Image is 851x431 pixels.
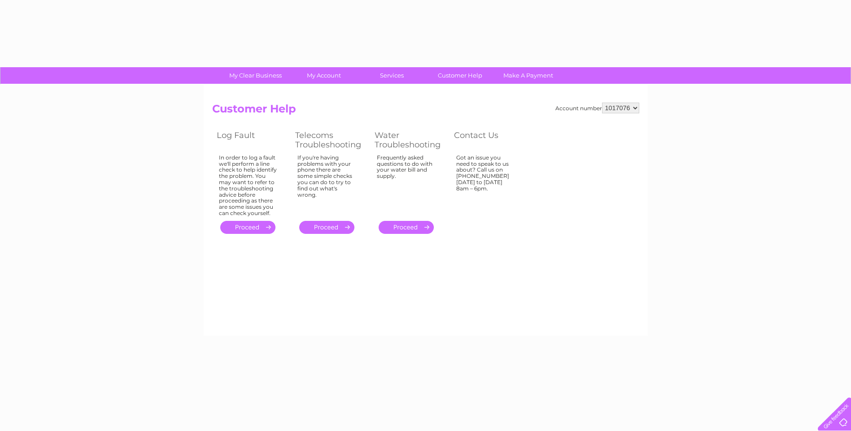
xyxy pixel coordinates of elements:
[379,221,434,234] a: .
[491,67,565,84] a: Make A Payment
[219,155,277,216] div: In order to log a fault we'll perform a line check to help identify the problem. You may want to ...
[212,103,639,120] h2: Customer Help
[377,155,436,213] div: Frequently asked questions to do with your water bill and supply.
[456,155,515,213] div: Got an issue you need to speak to us about? Call us on [PHONE_NUMBER] [DATE] to [DATE] 8am – 6pm.
[370,128,450,152] th: Water Troubleshooting
[450,128,528,152] th: Contact Us
[297,155,357,213] div: If you're having problems with your phone there are some simple checks you can do to try to find ...
[423,67,497,84] a: Customer Help
[291,128,370,152] th: Telecoms Troubleshooting
[299,221,354,234] a: .
[220,221,275,234] a: .
[212,128,291,152] th: Log Fault
[555,103,639,113] div: Account number
[218,67,292,84] a: My Clear Business
[355,67,429,84] a: Services
[287,67,361,84] a: My Account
